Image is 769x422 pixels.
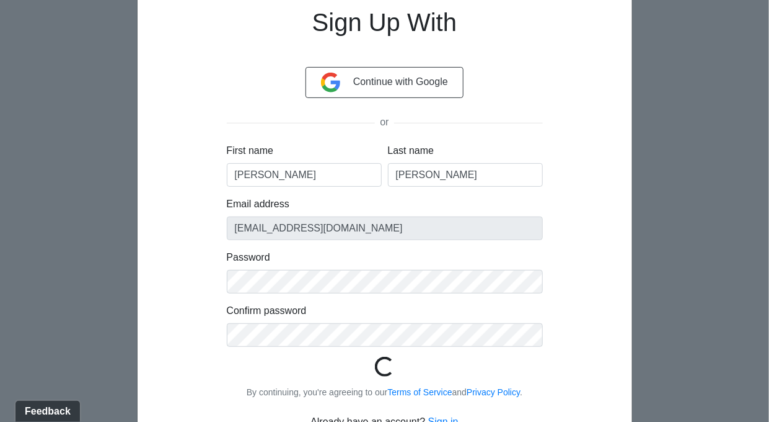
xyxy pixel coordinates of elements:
button: Continue with Google [305,67,464,98]
iframe: Ybug feedback widget [9,397,82,422]
span: or [375,117,393,127]
label: Last name [388,143,434,158]
label: Email address [227,197,289,212]
label: Password [227,250,270,265]
a: Privacy Policy [467,387,520,397]
a: Terms of Service [388,387,452,397]
label: Confirm password [227,303,307,318]
span: Continue with Google [353,76,448,87]
label: First name [227,143,274,158]
small: By continuing, you're agreeing to our and . [247,387,522,397]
